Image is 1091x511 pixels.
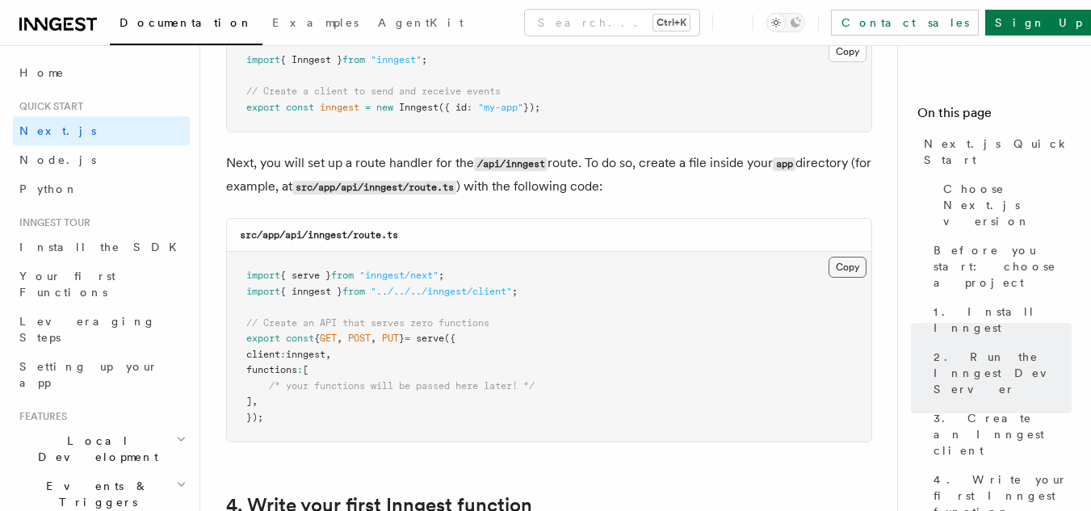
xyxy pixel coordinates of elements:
span: ; [438,270,444,281]
span: , [252,396,258,407]
a: Home [13,58,190,87]
span: Leveraging Steps [19,315,156,344]
code: src/app/api/inngest/route.ts [240,229,398,241]
a: Next.js [13,116,190,145]
span: import [246,54,280,65]
span: [ [303,364,308,375]
kbd: Ctrl+K [653,15,690,31]
span: Before you start: choose a project [934,242,1072,291]
span: Node.js [19,153,96,166]
a: Contact sales [831,10,979,36]
span: , [325,349,331,360]
a: 3. Create an Inngest client [927,404,1072,465]
span: import [246,270,280,281]
span: Documentation [120,16,253,29]
span: client [246,349,280,360]
button: Copy [829,41,867,62]
button: Copy [829,257,867,278]
span: { Inngest } [280,54,342,65]
span: 3. Create an Inngest client [934,410,1072,459]
span: Setting up your app [19,360,158,389]
span: inngest [286,349,325,360]
span: ] [246,396,252,407]
span: Local Development [13,433,176,465]
span: Inngest [399,102,438,113]
a: Node.js [13,145,190,174]
span: /* your functions will be passed here later! */ [269,380,535,392]
span: Inngest tour [13,216,90,229]
span: Choose Next.js version [943,181,1072,229]
span: Your first Functions [19,270,115,299]
span: ({ id [438,102,467,113]
span: Next.js [19,124,96,137]
span: 2. Run the Inngest Dev Server [934,349,1072,397]
span: Features [13,410,67,423]
a: Setting up your app [13,352,190,397]
a: Examples [262,5,368,44]
span: , [337,333,342,344]
span: const [286,102,314,113]
span: const [286,333,314,344]
a: Next.js Quick Start [917,129,1072,174]
span: : [297,364,303,375]
span: from [342,286,365,297]
button: Local Development [13,426,190,471]
span: = [405,333,410,344]
h4: On this page [917,103,1072,129]
code: /api/inngest [474,157,548,171]
span: { [314,333,320,344]
span: Events & Triggers [13,478,176,510]
span: ; [422,54,427,65]
p: Next, you will set up a route handler for the route. To do so, create a file inside your director... [226,152,872,199]
span: Next.js Quick Start [924,136,1072,168]
span: : [280,349,286,360]
button: Search...Ctrl+K [525,10,699,36]
span: import [246,286,280,297]
code: src/app/api/inngest/route.ts [292,181,456,195]
span: ({ [444,333,455,344]
a: Your first Functions [13,262,190,307]
span: "inngest" [371,54,422,65]
span: Quick start [13,100,83,113]
span: }); [523,102,540,113]
span: Python [19,182,78,195]
a: Documentation [110,5,262,45]
a: 1. Install Inngest [927,297,1072,342]
a: Install the SDK [13,232,190,262]
span: PUT [382,333,399,344]
span: export [246,102,280,113]
span: serve [416,333,444,344]
span: { inngest } [280,286,342,297]
a: Choose Next.js version [937,174,1072,236]
span: // Create a client to send and receive events [246,86,501,97]
span: } [399,333,405,344]
span: , [371,333,376,344]
span: Examples [272,16,359,29]
span: new [376,102,393,113]
a: Before you start: choose a project [927,236,1072,297]
span: POST [348,333,371,344]
span: // Create an API that serves zero functions [246,317,489,329]
span: "my-app" [478,102,523,113]
span: : [467,102,472,113]
span: }); [246,412,263,423]
span: functions [246,364,297,375]
span: GET [320,333,337,344]
span: "inngest/next" [359,270,438,281]
span: from [331,270,354,281]
code: app [773,157,795,171]
span: from [342,54,365,65]
a: Python [13,174,190,203]
span: { serve } [280,270,331,281]
span: export [246,333,280,344]
span: Home [19,65,65,81]
a: 2. Run the Inngest Dev Server [927,342,1072,404]
button: Toggle dark mode [766,13,805,32]
a: AgentKit [368,5,473,44]
span: inngest [320,102,359,113]
span: Install the SDK [19,241,187,253]
a: Leveraging Steps [13,307,190,352]
span: = [365,102,371,113]
span: AgentKit [378,16,464,29]
span: "../../../inngest/client" [371,286,512,297]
